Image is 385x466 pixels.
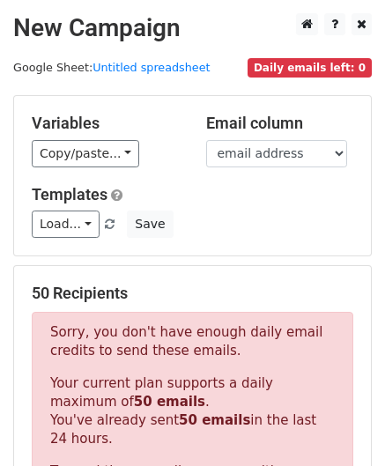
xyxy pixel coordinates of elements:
h5: Email column [206,114,354,133]
button: Save [127,211,173,238]
a: Daily emails left: 0 [248,61,372,74]
h5: Variables [32,114,180,133]
strong: 50 emails [179,412,250,428]
iframe: Chat Widget [297,381,385,466]
strong: 50 emails [134,394,205,410]
a: Copy/paste... [32,140,139,167]
h2: New Campaign [13,13,372,43]
h5: 50 Recipients [32,284,353,303]
p: Sorry, you don't have enough daily email credits to send these emails. [50,323,335,360]
small: Google Sheet: [13,61,211,74]
a: Load... [32,211,100,238]
p: Your current plan supports a daily maximum of . You've already sent in the last 24 hours. [50,374,335,448]
a: Templates [32,185,107,203]
a: Untitled spreadsheet [93,61,210,74]
span: Daily emails left: 0 [248,58,372,78]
